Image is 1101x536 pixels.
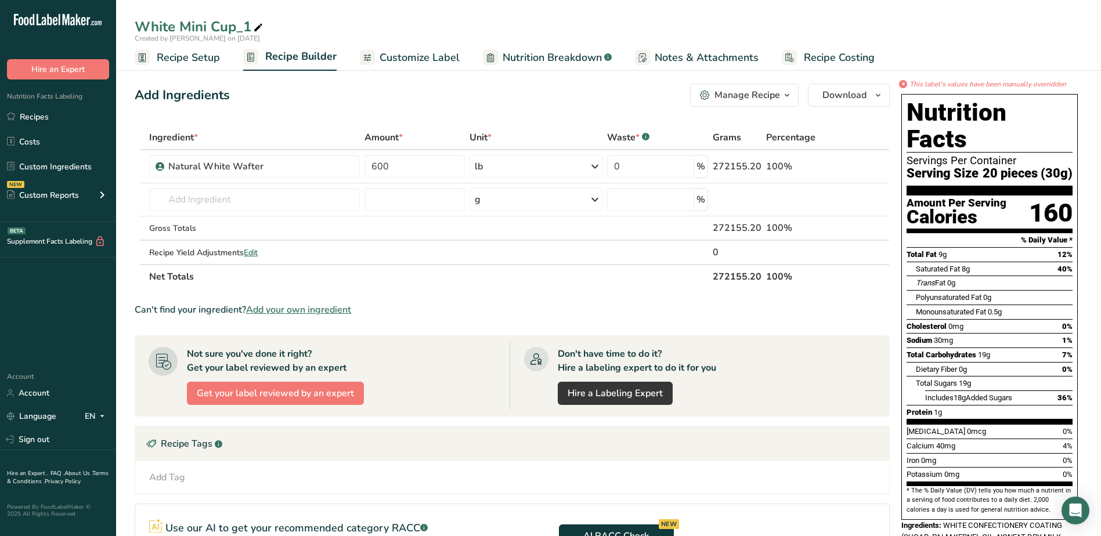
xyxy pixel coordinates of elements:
a: Language [7,406,56,426]
span: Dietary Fiber [916,365,957,374]
span: Fat [916,278,945,287]
span: 0g [959,365,967,374]
div: BETA [8,227,26,234]
span: Includes Added Sugars [925,393,1012,402]
h1: Nutrition Facts [907,99,1073,153]
div: Add Ingredients [135,86,230,105]
span: Created by [PERSON_NAME] on [DATE] [135,34,260,43]
a: FAQ . [50,469,64,477]
span: 0% [1062,322,1073,331]
span: 18g [954,393,966,402]
div: Gross Totals [149,222,359,234]
span: Monounsaturated Fat [916,307,986,316]
span: Total Sugars [916,379,957,387]
div: Recipe Yield Adjustments [149,247,359,259]
div: EN [85,410,109,423]
span: 8g [962,265,970,273]
span: Download [822,88,867,102]
div: Servings Per Container [907,155,1073,166]
div: Custom Reports [7,189,79,201]
span: 19g [959,379,971,387]
button: Hire an Expert [7,59,109,79]
span: Grams [713,131,741,144]
span: 20 pieces (30g) [983,166,1073,181]
span: Amount [364,131,403,144]
div: White Mini Cup_1 [135,16,265,37]
section: * The % Daily Value (DV) tells you how much a nutrient in a serving of food contributes to a dail... [907,486,1073,515]
div: Manage Recipe [714,88,780,102]
a: Nutrition Breakdown [483,45,612,71]
div: 100% [766,221,835,235]
div: NEW [659,519,679,529]
span: Edit [244,247,258,258]
span: Total Fat [907,250,937,259]
span: 0mg [921,456,936,465]
div: Recipe Tags [135,426,889,461]
i: This label's values have been manually overridden [909,79,1066,89]
span: 1% [1062,336,1073,345]
span: 1g [934,408,942,417]
span: 0g [947,278,955,287]
span: 0mg [944,470,959,479]
div: Add Tag [149,470,185,484]
span: Recipe Costing [804,50,875,66]
div: Powered By FoodLabelMaker © 2025 All Rights Reserved [7,504,109,517]
span: Ingredients: [901,521,941,530]
div: 272155.20 [713,160,761,173]
span: 19g [978,350,990,359]
a: Hire an Expert . [7,469,48,477]
button: Manage Recipe [690,84,799,107]
div: Waste [607,131,649,144]
span: 0% [1063,456,1073,465]
span: 7% [1062,350,1073,359]
a: Recipe Costing [782,45,875,71]
span: Total Carbohydrates [907,350,976,359]
a: Hire a Labeling Expert [558,382,673,405]
span: Recipe Builder [265,49,337,64]
div: Amount Per Serving [907,198,1006,209]
div: Not sure you've done it right? Get your label reviewed by an expert [187,347,346,375]
span: Recipe Setup [157,50,220,66]
span: 0g [983,293,991,302]
div: NEW [7,181,24,188]
span: 0mcg [967,427,986,436]
span: Ingredient [149,131,198,144]
div: 0 [713,245,761,259]
a: Terms & Conditions . [7,469,109,486]
div: lb [475,160,483,173]
span: Percentage [766,131,815,144]
div: Open Intercom Messenger [1062,497,1089,524]
span: Get your label reviewed by an expert [197,386,354,400]
span: 0mg [948,322,963,331]
span: Serving Size [907,166,979,181]
div: Natural White Wafter [168,160,313,173]
th: 272155.20 [710,264,764,288]
span: Saturated Fat [916,265,960,273]
th: 100% [764,264,837,288]
button: Get your label reviewed by an expert [187,382,364,405]
span: Add your own ingredient [246,303,351,317]
span: Customize Label [380,50,460,66]
div: 160 [1029,198,1073,229]
span: Notes & Attachments [655,50,759,66]
input: Add Ingredient [149,188,359,211]
span: Nutrition Breakdown [503,50,602,66]
div: Can't find your ingredient? [135,303,890,317]
span: 36% [1057,393,1073,402]
th: Net Totals [147,264,710,288]
span: Calcium [907,441,934,450]
span: [MEDICAL_DATA] [907,427,965,436]
a: About Us . [64,469,92,477]
span: 12% [1057,250,1073,259]
div: Calories [907,209,1006,226]
span: 9g [938,250,947,259]
a: Notes & Attachments [635,45,759,71]
span: Cholesterol [907,322,947,331]
a: Recipe Setup [135,45,220,71]
span: 0% [1062,365,1073,374]
span: Protein [907,408,932,417]
span: 40mg [936,441,955,450]
a: Privacy Policy [45,477,81,486]
span: Potassium [907,470,943,479]
div: 272155.20 [713,221,761,235]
